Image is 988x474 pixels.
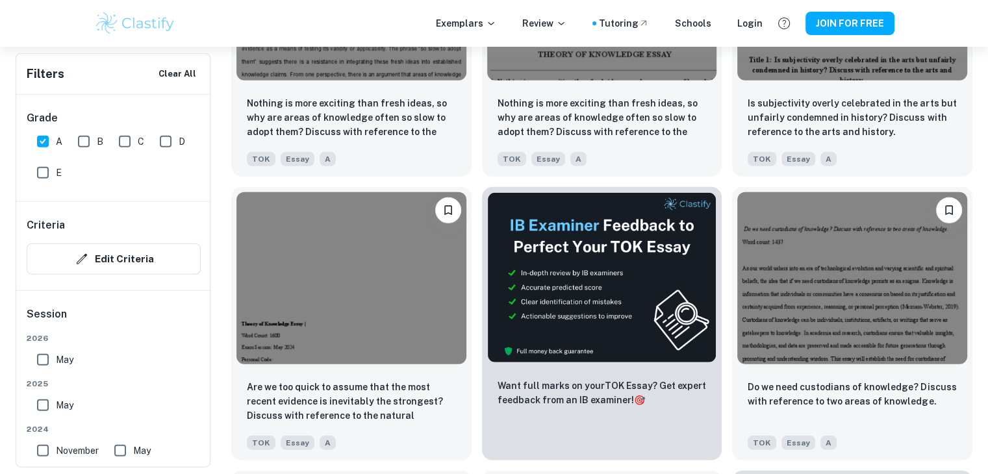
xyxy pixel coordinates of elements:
h6: Grade [27,110,201,126]
h6: Session [27,306,201,332]
span: A [320,152,336,166]
span: A [820,436,837,450]
button: Please log in to bookmark exemplars [936,197,962,223]
span: A [320,436,336,450]
span: 2026 [27,332,201,344]
button: Help and Feedback [773,12,795,34]
a: Tutoring [599,16,649,31]
span: E [56,166,62,180]
img: Clastify logo [94,10,177,36]
button: Edit Criteria [27,243,201,275]
img: Thumbnail [487,192,717,363]
span: May [56,398,73,412]
span: November [56,443,99,458]
p: Exemplars [436,16,496,31]
span: Essay [781,152,815,166]
span: Essay [531,152,565,166]
p: Do we need custodians of knowledge? Discuss with reference to two areas of knowledge. [748,380,957,408]
span: TOK [247,436,275,450]
h6: Criteria [27,218,65,233]
span: A [820,152,837,166]
span: A [56,134,62,149]
p: Want full marks on your TOK Essay ? Get expert feedback from an IB examiner! [498,379,707,407]
span: 🎯 [634,395,645,405]
h6: Filters [27,65,64,83]
span: B [97,134,103,149]
button: JOIN FOR FREE [805,12,894,35]
span: May [56,353,73,367]
a: Login [737,16,763,31]
img: TOK Essay example thumbnail: Are we too quick to assume that the most [236,192,466,364]
img: TOK Essay example thumbnail: Do we need custodians of knowledge? Dis [737,192,967,364]
p: Review [522,16,566,31]
span: C [138,134,144,149]
span: Essay [281,152,314,166]
span: 2024 [27,423,201,435]
span: A [570,152,587,166]
p: Is subjectivity overly celebrated in the arts but unfairly condemned in history? Discuss with ref... [748,96,957,139]
span: TOK [247,152,275,166]
a: Schools [675,16,711,31]
span: May [133,443,151,458]
span: 2025 [27,378,201,390]
span: Essay [781,436,815,450]
span: D [179,134,185,149]
a: Please log in to bookmark exemplars Do we need custodians of knowledge? Discuss with reference to... [732,187,972,460]
span: TOK [498,152,526,166]
span: TOK [748,152,776,166]
p: Are we too quick to assume that the most recent evidence is inevitably the strongest? Discuss wit... [247,380,456,424]
span: Essay [281,436,314,450]
button: Please log in to bookmark exemplars [435,197,461,223]
a: Please log in to bookmark exemplarsAre we too quick to assume that the most recent evidence is in... [231,187,472,460]
button: Clear All [155,64,199,84]
span: TOK [748,436,776,450]
p: Nothing is more exciting than fresh ideas, so why are areas of knowledge often so slow to adopt t... [247,96,456,140]
a: ThumbnailWant full marks on yourTOK Essay? Get expert feedback from an IB examiner! [482,187,722,460]
p: Nothing is more exciting than fresh ideas, so why are areas of knowledge often so slow to adopt t... [498,96,707,140]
